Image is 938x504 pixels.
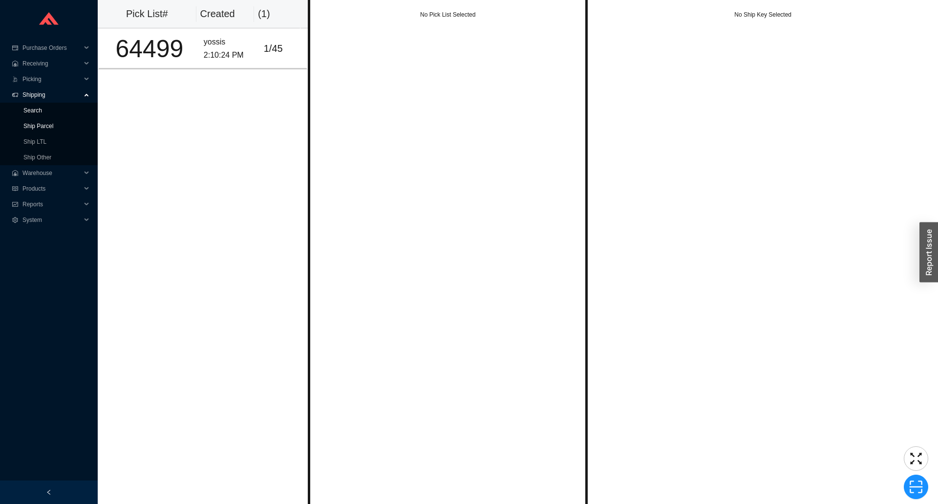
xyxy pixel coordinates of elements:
[12,201,19,207] span: fund
[22,197,81,212] span: Reports
[904,451,928,466] span: fullscreen
[22,181,81,197] span: Products
[310,10,585,20] div: No Pick List Selected
[12,45,19,51] span: credit-card
[204,49,256,62] div: 2:10:24 PM
[264,41,302,57] div: 1 / 45
[23,107,42,114] a: Search
[12,217,19,223] span: setting
[23,154,51,161] a: Ship Other
[588,10,938,20] div: No Ship Key Selected
[103,37,196,61] div: 64499
[258,6,297,22] div: ( 1 )
[904,446,928,471] button: fullscreen
[904,475,928,499] button: scan
[22,56,81,71] span: Receiving
[22,212,81,228] span: System
[22,87,81,103] span: Shipping
[46,489,52,495] span: left
[204,36,256,49] div: yossis
[22,40,81,56] span: Purchase Orders
[12,186,19,192] span: read
[22,165,81,181] span: Warehouse
[23,123,53,130] a: Ship Parcel
[23,138,46,145] a: Ship LTL
[904,480,928,494] span: scan
[22,71,81,87] span: Picking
